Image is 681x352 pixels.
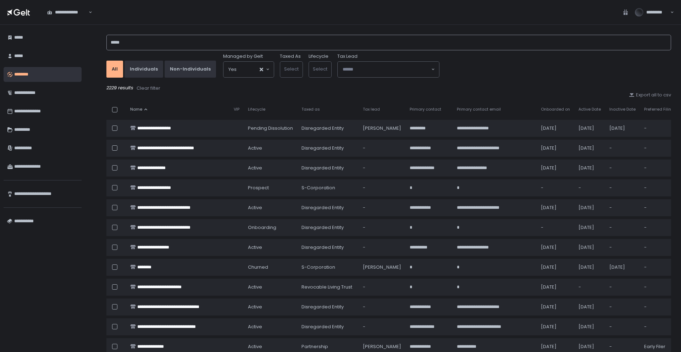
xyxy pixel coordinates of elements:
div: Revocable Living Trust [301,284,354,290]
div: Search for option [338,62,439,77]
div: - [363,145,401,151]
div: - [609,145,636,151]
div: Non-Individuals [170,66,211,72]
span: onboarding [248,224,276,231]
button: Clear Selected [260,68,263,71]
div: [DATE] [541,125,570,132]
div: - [644,185,674,191]
div: - [644,284,674,290]
div: All [112,66,118,72]
span: Primary contact email [457,107,501,112]
div: [DATE] [578,205,601,211]
div: - [609,244,636,251]
div: - [644,125,674,132]
div: - [609,324,636,330]
span: Tax Lead [337,53,358,60]
div: [DATE] [541,324,570,330]
span: Lifecycle [248,107,265,112]
span: active [248,205,262,211]
div: [DATE] [578,343,601,350]
div: S-Corporation [301,264,354,270]
button: Export all to csv [629,92,671,98]
span: Taxed as [301,107,320,112]
div: [DATE] [609,264,636,270]
div: - [363,304,401,310]
span: Tax lead [363,107,380,112]
span: active [248,165,262,171]
div: - [363,284,401,290]
div: - [363,165,401,171]
div: [DATE] [578,125,601,132]
div: - [578,185,601,191]
span: churned [248,264,268,270]
div: [PERSON_NAME] [363,125,401,132]
div: - [609,284,636,290]
div: [PERSON_NAME] [363,343,401,350]
div: Disregarded Entity [301,125,354,132]
div: - [609,304,636,310]
div: - [363,324,401,330]
div: - [644,304,674,310]
div: - [541,185,570,191]
div: Disregarded Entity [301,324,354,330]
div: [DATE] [541,205,570,211]
span: Yes [228,66,237,73]
span: active [248,244,262,251]
span: Inactive Date [609,107,636,112]
div: Individuals [130,66,158,72]
div: [DATE] [541,165,570,171]
label: Taxed As [280,53,301,60]
div: - [609,343,636,350]
div: Clear filter [137,85,160,91]
span: Select [313,66,327,72]
div: S-Corporation [301,185,354,191]
div: Disregarded Entity [301,304,354,310]
div: [DATE] [609,125,636,132]
div: [DATE] [541,343,570,350]
div: Disregarded Entity [301,244,354,251]
div: - [363,244,401,251]
div: Early Filer [644,343,674,350]
span: Active Date [578,107,601,112]
div: [DATE] [541,304,570,310]
div: - [363,185,401,191]
button: All [106,61,123,78]
div: [PERSON_NAME] [363,264,401,270]
span: active [248,145,262,151]
div: - [644,264,674,270]
div: [DATE] [578,324,601,330]
span: prospect [248,185,269,191]
input: Search for option [237,66,259,73]
span: active [248,324,262,330]
div: - [644,324,674,330]
div: - [609,165,636,171]
span: Select [284,66,299,72]
div: 2229 results [106,85,671,92]
button: Individuals [124,61,163,78]
div: - [644,145,674,151]
span: Preferred Filing [644,107,674,112]
span: pending Dissolution [248,125,293,132]
div: Search for option [43,5,92,20]
div: Partnership [301,343,354,350]
button: Non-Individuals [165,61,216,78]
div: Disregarded Entity [301,205,354,211]
span: Name [130,107,142,112]
button: Clear filter [136,85,161,92]
div: Disregarded Entity [301,145,354,151]
div: [DATE] [578,244,601,251]
span: active [248,284,262,290]
div: - [609,185,636,191]
div: [DATE] [541,264,570,270]
div: - [363,224,401,231]
span: Managed by Gelt [223,53,263,60]
div: [DATE] [541,244,570,251]
div: - [541,224,570,231]
div: - [578,284,601,290]
div: [DATE] [578,264,601,270]
div: - [644,165,674,171]
div: [DATE] [578,165,601,171]
div: - [609,205,636,211]
div: - [644,244,674,251]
